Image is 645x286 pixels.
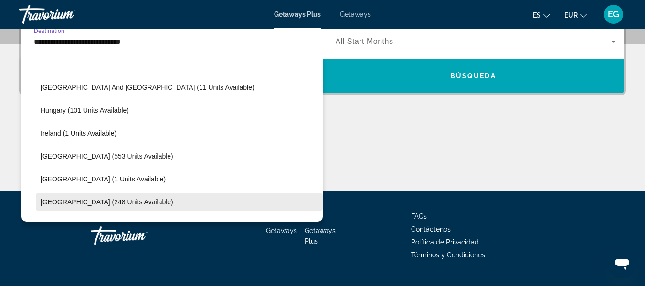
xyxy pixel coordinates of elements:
span: EG [608,10,619,19]
div: Search widget [21,24,624,93]
button: Ireland (1 units available) [36,125,323,142]
span: Hungary (101 units available) [41,106,129,114]
a: Getaways Plus [274,11,321,18]
a: Política de Privacidad [411,238,479,246]
a: FAQs [411,212,427,220]
a: Contáctenos [411,225,451,233]
a: Términos y Condiciones [411,251,485,259]
a: Travorium [91,222,186,250]
button: [GEOGRAPHIC_DATA] (3 units available) [36,56,323,73]
button: Toggle Spain - Canary Islands (6 units available) [36,217,53,233]
a: Getaways [266,227,297,234]
span: Búsqueda [450,72,496,80]
a: Getaways [340,11,371,18]
button: Change currency [564,8,587,22]
button: [GEOGRAPHIC_DATA] (248 units available) [36,193,323,211]
button: User Menu [601,4,626,24]
span: All Start Months [336,37,393,45]
a: Travorium [19,2,115,27]
button: [GEOGRAPHIC_DATA] - [GEOGRAPHIC_DATA] (6 units available) [53,216,263,233]
span: [GEOGRAPHIC_DATA] (248 units available) [41,198,173,206]
button: [GEOGRAPHIC_DATA] and [GEOGRAPHIC_DATA] (11 units available) [36,79,323,96]
a: Getaways Plus [305,227,336,245]
span: [GEOGRAPHIC_DATA] (1 units available) [41,175,166,183]
span: [GEOGRAPHIC_DATA] and [GEOGRAPHIC_DATA] (11 units available) [41,84,254,91]
button: [GEOGRAPHIC_DATA] (1 units available) [36,170,323,188]
button: Hungary (101 units available) [36,102,323,119]
span: Ireland (1 units available) [41,129,116,137]
button: Búsqueda [323,59,624,93]
iframe: Botón para iniciar la ventana de mensajería [607,248,637,278]
span: Destination [34,28,64,34]
span: [GEOGRAPHIC_DATA] (553 units available) [41,152,173,160]
button: [GEOGRAPHIC_DATA] (553 units available) [36,148,323,165]
span: es [533,11,541,19]
button: Change language [533,8,550,22]
span: EUR [564,11,578,19]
